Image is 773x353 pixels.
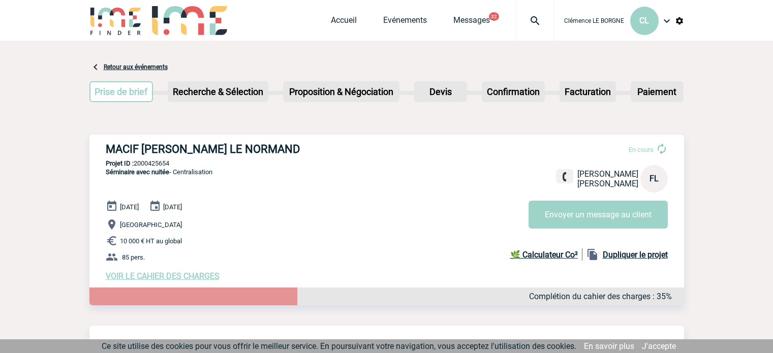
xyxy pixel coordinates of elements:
[102,341,576,351] span: Ce site utilise des cookies pour vous offrir le meilleur service. En poursuivant votre navigation...
[510,250,578,260] b: 🌿 Calculateur Co²
[415,82,466,101] p: Devis
[603,250,668,260] b: Dupliquer le projet
[510,248,582,261] a: 🌿 Calculateur Co²
[529,201,668,229] button: Envoyer un message au client
[106,168,212,176] span: - Centralisation
[584,341,634,351] a: En savoir plus
[489,12,499,21] button: 32
[642,341,676,351] a: J'accepte
[122,253,145,261] span: 85 pers.
[629,146,654,153] span: En cours
[577,169,638,179] span: [PERSON_NAME]
[564,17,624,24] span: Clémence LE BORGNE
[89,159,684,167] p: 2000425654
[120,237,182,245] span: 10 000 € HT au global
[89,6,142,35] img: IME-Finder
[169,82,267,101] p: Recherche & Sélection
[104,63,168,71] a: Retour aux événements
[163,203,182,211] span: [DATE]
[560,172,569,181] img: fixe.png
[483,82,544,101] p: Confirmation
[120,203,139,211] span: [DATE]
[106,159,134,167] b: Projet ID :
[577,179,638,188] span: [PERSON_NAME]
[650,174,659,183] span: FL
[639,16,649,25] span: CL
[632,82,683,101] p: Paiement
[561,82,615,101] p: Facturation
[90,82,152,101] p: Prise de brief
[106,168,169,176] span: Séminaire avec nuitée
[106,143,411,155] h3: MACIF [PERSON_NAME] LE NORMAND
[284,82,398,101] p: Proposition & Négociation
[120,221,182,229] span: [GEOGRAPHIC_DATA]
[586,248,599,261] img: file_copy-black-24dp.png
[383,15,427,29] a: Evénements
[106,271,220,281] a: VOIR LE CAHIER DES CHARGES
[331,15,357,29] a: Accueil
[453,15,490,29] a: Messages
